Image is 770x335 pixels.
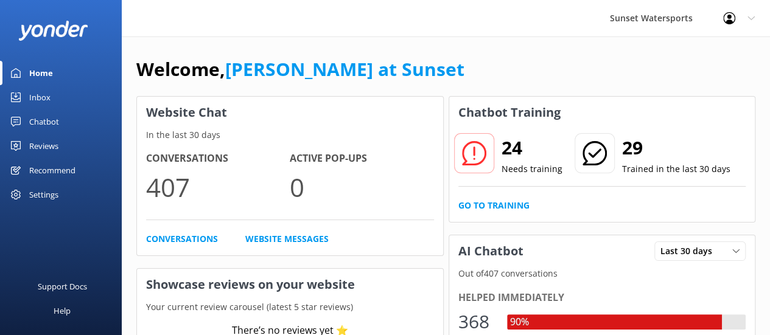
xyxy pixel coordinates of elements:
[622,162,730,176] p: Trained in the last 30 days
[29,61,53,85] div: Home
[38,274,87,299] div: Support Docs
[290,151,433,167] h4: Active Pop-ups
[29,85,51,109] div: Inbox
[18,21,88,41] img: yonder-white-logo.png
[146,232,218,246] a: Conversations
[29,182,58,207] div: Settings
[290,167,433,207] p: 0
[54,299,71,323] div: Help
[449,97,570,128] h3: Chatbot Training
[502,133,562,162] h2: 24
[146,167,290,207] p: 407
[136,55,464,84] h1: Welcome,
[622,133,730,162] h2: 29
[137,97,443,128] h3: Website Chat
[458,199,530,212] a: Go to Training
[225,57,464,81] a: [PERSON_NAME] at Sunset
[29,158,75,182] div: Recommend
[29,134,58,158] div: Reviews
[458,290,746,306] div: Helped immediately
[137,128,443,142] p: In the last 30 days
[29,109,59,134] div: Chatbot
[507,314,532,330] div: 90%
[146,151,290,167] h4: Conversations
[449,235,533,267] h3: AI Chatbot
[660,244,719,258] span: Last 30 days
[502,162,562,176] p: Needs training
[449,267,755,280] p: Out of 407 conversations
[137,300,443,314] p: Your current review carousel (latest 5 star reviews)
[245,232,329,246] a: Website Messages
[137,269,443,300] h3: Showcase reviews on your website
